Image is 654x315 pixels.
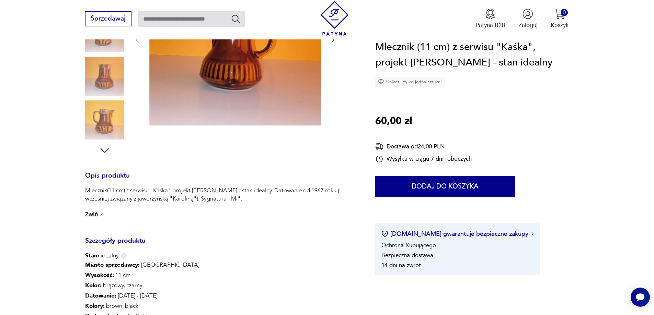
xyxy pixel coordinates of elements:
li: 14 dni na zwrot [381,261,421,269]
a: Sprzedawaj [85,16,131,22]
img: Ikona dostawy [375,142,383,151]
button: Zaloguj [518,9,538,29]
img: Zdjęcie produktu Mlecznik (11 cm) z serwisu "Kaśka", projekt Adama Sadulskiego_Mirostowice - stan... [85,57,124,96]
p: brown, black [85,301,295,311]
h3: Opis produktu [85,173,356,187]
button: Dodaj do koszyka [375,176,515,197]
img: Ikona strzałki w prawo [531,232,533,236]
img: Ikonka użytkownika [523,9,533,19]
button: Zwiń [85,211,106,218]
img: Info icon [121,253,127,259]
b: Datowanie : [85,292,116,300]
p: 11 cm [85,270,295,280]
b: Stan: [85,252,99,259]
p: brązowy, czarny [85,280,295,291]
img: Patyna - sklep z meblami i dekoracjami vintage [317,1,352,36]
img: Ikona koszyka [554,9,565,19]
b: Wysokość : [85,271,114,279]
p: Patyna B2B [475,21,505,29]
h1: Mlecznik (11 cm) z serwisu "Kaśka", projekt [PERSON_NAME] - stan idealny [375,39,569,71]
b: Kolory : [85,302,105,310]
iframe: Smartsupp widget button [631,288,650,307]
h3: Szczegóły produktu [85,238,356,252]
p: [GEOGRAPHIC_DATA] [85,260,295,270]
img: Ikona diamentu [378,79,384,85]
img: Zdjęcie produktu Mlecznik (11 cm) z serwisu "Kaśka", projekt Adama Sadulskiego_Mirostowice - stan... [85,100,124,140]
button: Sprzedawaj [85,11,131,26]
img: Ikona certyfikatu [381,231,388,238]
div: Unikat - tylko jedna sztuka! [375,77,445,87]
div: 0 [561,9,568,16]
p: Koszyk [551,21,569,29]
li: Bezpieczna dostawa [381,251,433,259]
p: 60,00 zł [375,113,412,129]
button: Szukaj [231,14,241,24]
p: Zaloguj [518,21,538,29]
p: Mlecznik(11 cm) z serwisu "Kaśka" projekt [PERSON_NAME] - stan idealny. Datowanie od 1967 roku ( ... [85,186,356,203]
div: Wysyłka w ciągu 7 dni roboczych [375,155,472,163]
button: 0Koszyk [551,9,569,29]
a: Ikona medaluPatyna B2B [475,9,505,29]
img: chevron down [99,211,106,218]
div: Dostawa od 24,00 PLN [375,142,472,151]
button: [DOMAIN_NAME] gwarantuje bezpieczne zakupy [381,230,533,238]
b: Kolor: [85,281,102,289]
button: Patyna B2B [475,9,505,29]
p: [DATE] - [DATE] [85,291,295,301]
img: Ikona medalu [485,9,496,19]
li: Ochrona Kupującego [381,241,436,249]
span: idealny [85,252,119,260]
b: Miasto sprzedawcy : [85,261,140,269]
